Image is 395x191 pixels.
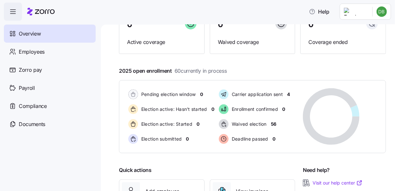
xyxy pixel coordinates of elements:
[272,136,275,142] span: 0
[282,106,285,112] span: 0
[19,30,41,38] span: Overview
[304,5,335,18] button: Help
[139,136,182,142] span: Election submitted
[19,120,45,128] span: Documents
[308,21,314,28] span: 0
[19,102,47,110] span: Compliance
[313,180,363,186] a: Visit our help center
[218,21,223,28] span: 0
[175,67,227,75] span: 60 currently in process
[230,91,283,98] span: Carrier application sent
[200,91,203,98] span: 0
[127,38,197,46] span: Active coverage
[308,38,378,46] span: Coverage ended
[4,97,96,115] a: Compliance
[139,106,207,112] span: Election active: Hasn't started
[4,115,96,133] a: Documents
[230,136,268,142] span: Deadline passed
[19,66,42,74] span: Zorro pay
[271,121,276,127] span: 56
[377,6,387,17] img: b6ec8881b913410daddf0131528f1070
[4,25,96,43] a: Overview
[127,21,132,28] span: 0
[119,67,227,75] span: 2025 open enrollment
[197,121,199,127] span: 0
[344,8,367,16] img: Employer logo
[19,48,45,56] span: Employees
[4,43,96,61] a: Employees
[309,8,329,16] span: Help
[218,38,287,46] span: Waived coverage
[303,166,330,174] span: Need help?
[139,91,196,98] span: Pending election window
[4,61,96,79] a: Zorro pay
[186,136,189,142] span: 0
[287,91,290,98] span: 4
[230,106,278,112] span: Enrollment confirmed
[230,121,267,127] span: Waived election
[4,79,96,97] a: Payroll
[19,84,35,92] span: Payroll
[119,166,152,174] span: Quick actions
[139,121,192,127] span: Election active: Started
